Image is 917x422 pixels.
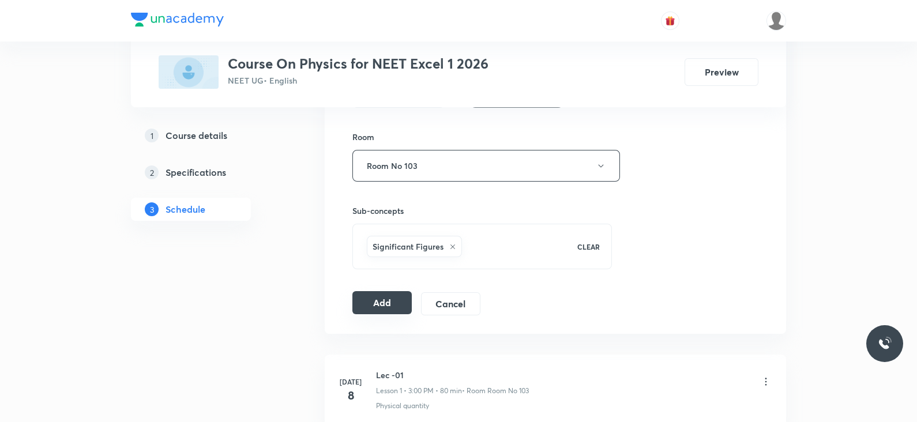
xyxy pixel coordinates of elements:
[159,55,219,89] img: D059849B-D014-4B17-BFEC-7FA614A25897_plus.png
[661,12,679,30] button: avatar
[685,58,758,86] button: Preview
[352,150,620,182] button: Room No 103
[352,131,374,143] h6: Room
[766,11,786,31] img: Saniya Tarannum
[462,386,529,396] p: • Room Room No 103
[131,13,224,29] a: Company Logo
[577,242,600,252] p: CLEAR
[228,55,488,72] h3: Course On Physics for NEET Excel 1 2026
[145,165,159,179] p: 2
[166,202,205,216] h5: Schedule
[339,376,362,387] h6: [DATE]
[665,16,675,26] img: avatar
[352,291,412,314] button: Add
[131,13,224,27] img: Company Logo
[376,386,462,396] p: Lesson 1 • 3:00 PM • 80 min
[131,161,288,184] a: 2Specifications
[166,165,226,179] h5: Specifications
[373,240,444,253] h6: Significant Figures
[339,387,362,404] h4: 8
[166,129,227,142] h5: Course details
[376,369,529,381] h6: Lec -01
[878,337,892,351] img: ttu
[145,129,159,142] p: 1
[421,292,480,315] button: Cancel
[376,401,429,411] p: Physical quantity
[145,202,159,216] p: 3
[228,74,488,86] p: NEET UG • English
[352,205,612,217] h6: Sub-concepts
[131,124,288,147] a: 1Course details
